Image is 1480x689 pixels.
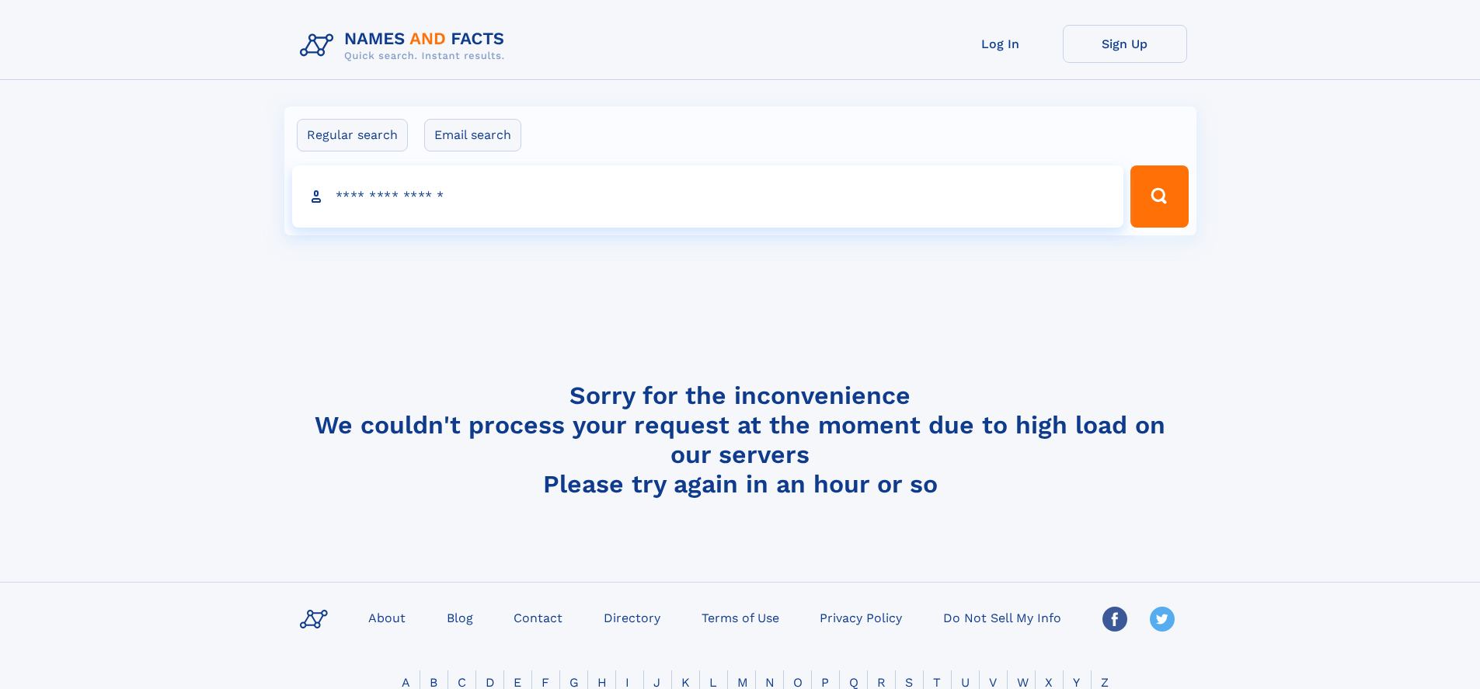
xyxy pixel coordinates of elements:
a: Sign Up [1063,25,1187,63]
img: Logo Names and Facts [294,25,517,67]
a: Terms of Use [695,606,785,628]
button: Search Button [1130,165,1188,228]
input: search input [292,165,1124,228]
label: Email search [424,119,521,151]
label: Regular search [297,119,408,151]
h4: Sorry for the inconvenience We couldn't process your request at the moment due to high load on ou... [294,381,1187,499]
img: Twitter [1150,607,1175,632]
img: Facebook [1102,607,1127,632]
a: Contact [507,606,569,628]
a: Log In [938,25,1063,63]
a: Privacy Policy [813,606,908,628]
a: Do Not Sell My Info [937,606,1067,628]
a: About [362,606,412,628]
a: Blog [441,606,479,628]
a: Directory [597,606,667,628]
